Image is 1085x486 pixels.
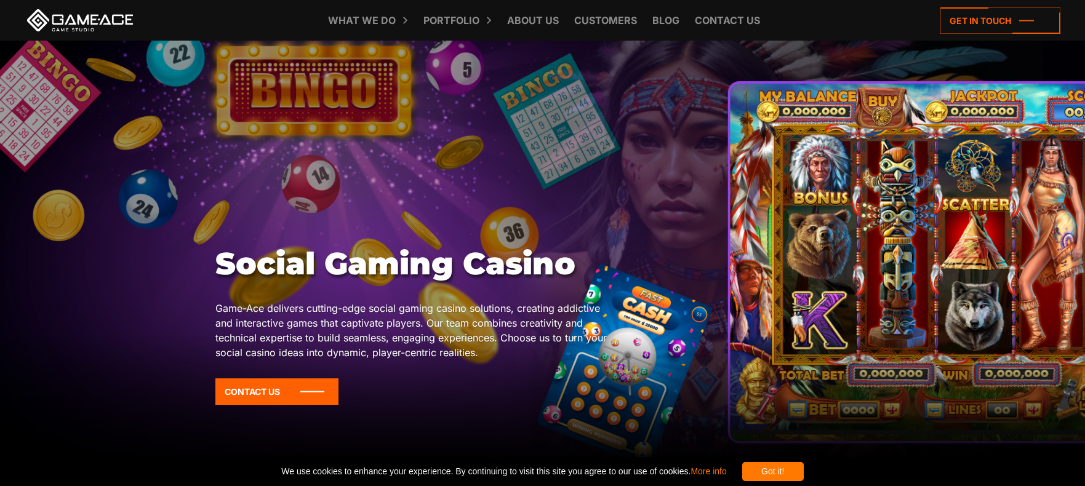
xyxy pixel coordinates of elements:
[940,7,1060,34] a: Get in touch
[281,462,726,481] span: We use cookies to enhance your experience. By continuing to visit this site you agree to our use ...
[215,245,608,282] h1: Social Gaming Casino
[742,462,804,481] div: Got it!
[691,466,726,476] a: More info
[215,378,338,405] a: Contact Us
[215,301,608,360] p: Game-Ace delivers cutting-edge social gaming casino solutions, creating addictive and interactive...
